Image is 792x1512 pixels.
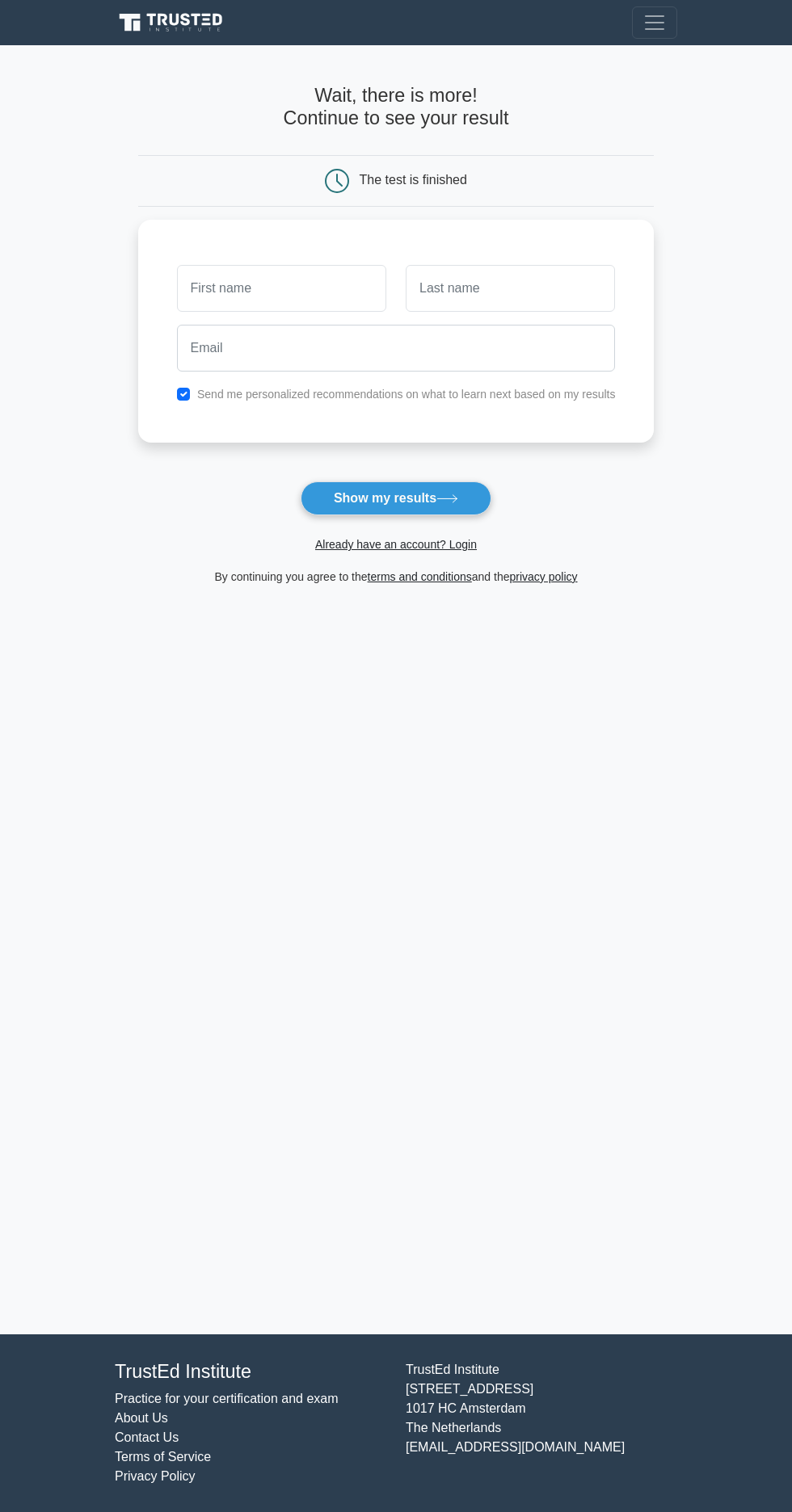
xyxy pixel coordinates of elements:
div: TrustEd Institute [STREET_ADDRESS] 1017 HC Amsterdam The Netherlands [EMAIL_ADDRESS][DOMAIN_NAME] [396,1360,687,1486]
input: First name [177,265,386,312]
a: Terms of Service [115,1450,211,1464]
a: Practice for your certification and exam [115,1392,339,1405]
input: Email [177,325,616,372]
a: Privacy Policy [115,1469,196,1483]
button: Toggle navigation [632,6,677,39]
a: privacy policy [510,570,578,583]
a: terms and conditions [368,570,472,583]
a: Contact Us [115,1430,179,1444]
div: The test is finished [360,173,467,187]
label: Send me personalized recommendations on what to learn next based on my results [197,388,616,401]
a: About Us [115,1411,168,1425]
h4: Wait, there is more! Continue to see your result [138,84,655,129]
button: Show my results [301,481,491,515]
h4: TrustEd Institute [115,1360,386,1383]
input: Last name [406,265,615,312]
a: Already have an account? Login [315,538,477,551]
div: By continuing you agree to the and the [128,567,664,586]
